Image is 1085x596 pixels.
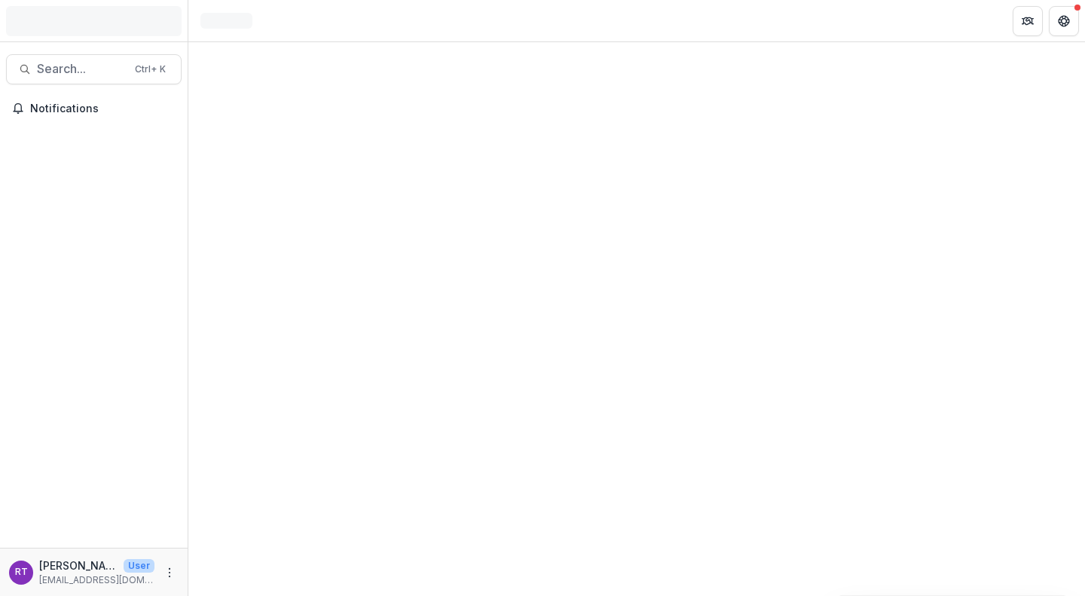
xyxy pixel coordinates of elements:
[132,61,169,78] div: Ctrl + K
[124,559,154,573] p: User
[1049,6,1079,36] button: Get Help
[37,62,126,76] span: Search...
[39,573,154,587] p: [EMAIL_ADDRESS][DOMAIN_NAME]
[30,102,176,115] span: Notifications
[6,96,182,121] button: Notifications
[6,54,182,84] button: Search...
[15,567,28,577] div: Reana Thomas
[1013,6,1043,36] button: Partners
[194,10,258,32] nav: breadcrumb
[39,558,118,573] p: [PERSON_NAME]
[160,564,179,582] button: More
